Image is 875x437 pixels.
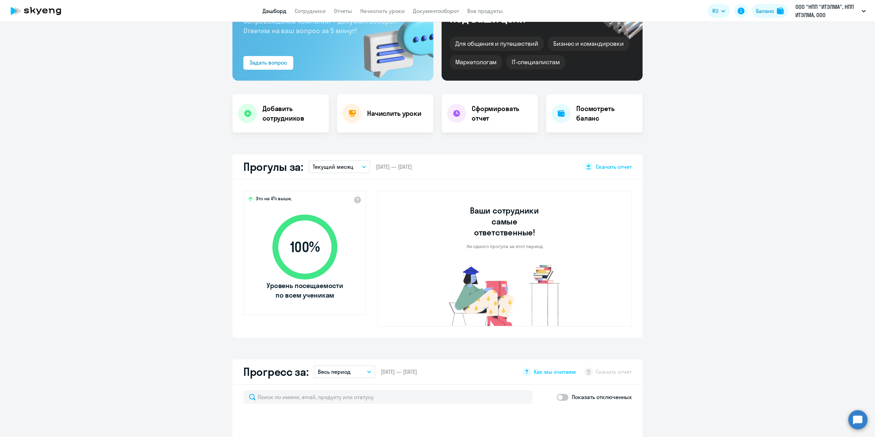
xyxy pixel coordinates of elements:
[752,4,788,18] button: Балансbalance
[266,239,344,255] span: 100 %
[243,160,303,174] h2: Прогулы за:
[367,109,421,118] h4: Начислить уроки
[354,4,433,81] img: bg-img
[506,55,565,69] div: IT-специалистам
[250,58,287,67] div: Задать вопрос
[467,8,503,14] a: Все продукты
[266,281,344,300] span: Уровень посещаемости по всем ученикам
[795,3,859,19] p: ООО "НПП "ИТЭЛМА", НПП ИТЭЛМА, ООО
[243,390,533,404] input: Поиск по имени, email, продукту или статусу
[472,104,533,123] h4: Сформировать отчет
[262,104,323,123] h4: Добавить сотрудников
[243,56,293,70] button: Задать вопрос
[548,37,629,51] div: Бизнес и командировки
[413,8,459,14] a: Документооборот
[243,365,308,379] h2: Прогресс за:
[596,163,632,170] span: Скачать отчет
[461,205,549,238] h3: Ваши сотрудники самые ответственные!
[360,8,405,14] a: Начислить уроки
[295,8,326,14] a: Сотрудники
[534,368,576,375] span: Как мы считаем
[262,8,286,14] a: Дашборд
[334,8,352,14] a: Отчеты
[792,3,869,19] button: ООО "НПП "ИТЭЛМА", НПП ИТЭЛМА, ООО
[450,37,544,51] div: Для общения и путешествий
[318,368,351,376] p: Весь период
[777,8,784,14] img: balance
[313,163,353,171] p: Текущий месяц
[467,243,543,249] p: Ни одного прогула за этот период
[256,195,292,204] span: Это на 4% выше,
[708,4,730,18] button: RU
[450,1,567,24] div: Курсы английского под ваши цели
[314,365,375,378] button: Весь период
[450,55,502,69] div: Маркетологам
[436,263,573,326] img: no-truants
[576,104,637,123] h4: Посмотреть баланс
[381,368,417,375] span: [DATE] — [DATE]
[712,7,718,15] span: RU
[309,160,370,173] button: Текущий месяц
[572,393,632,401] p: Показать отключенных
[376,163,412,170] span: [DATE] — [DATE]
[756,7,774,15] div: Баланс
